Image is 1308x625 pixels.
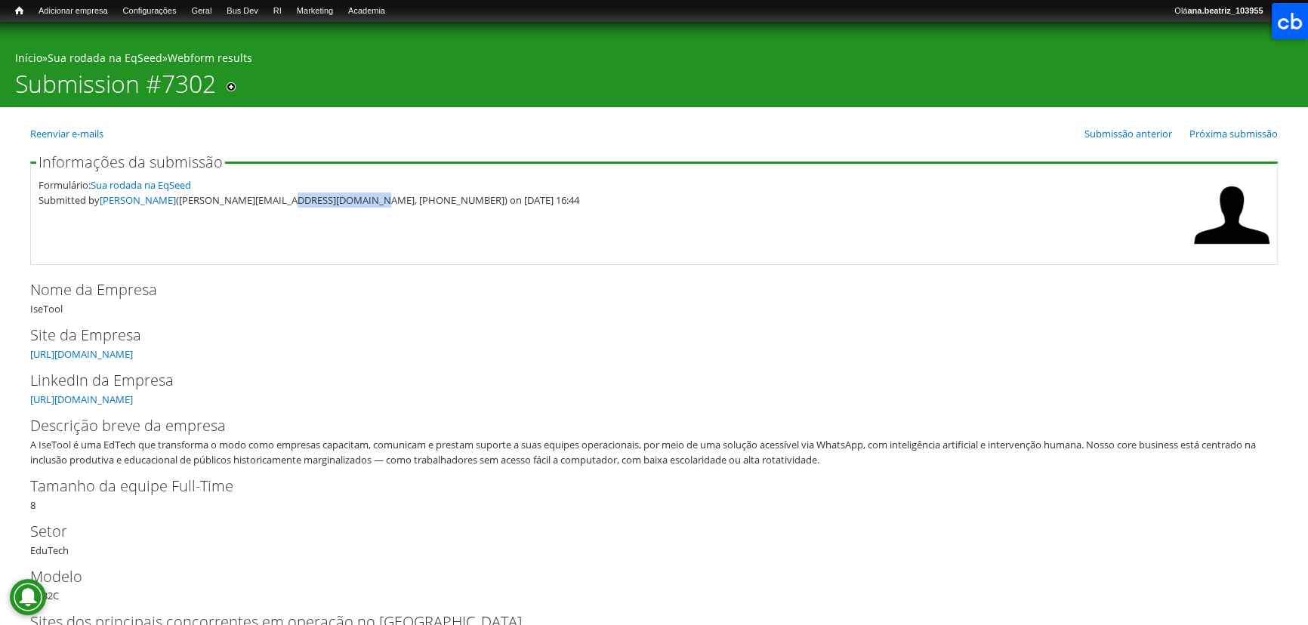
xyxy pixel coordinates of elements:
div: EduTech [30,520,1278,558]
a: [PERSON_NAME] [100,193,176,207]
label: LinkedIn da Empresa [30,369,1253,392]
a: [URL][DOMAIN_NAME] [30,393,133,406]
a: Próxima submissão [1189,127,1278,140]
a: Geral [184,4,219,19]
a: Sair [1270,4,1300,19]
a: Sua rodada na EqSeed [48,51,162,65]
label: Modelo [30,565,1253,588]
a: Webform results [168,51,252,65]
div: Formulário: [39,177,1186,192]
div: » » [15,51,1293,69]
a: Academia [341,4,393,19]
span: Início [15,5,23,16]
legend: Informações da submissão [36,155,225,170]
label: Tamanho da equipe Full-Time [30,475,1253,497]
a: Adicionar empresa [31,4,116,19]
strong: ana.beatriz_103955 [1187,6,1263,15]
label: Site da Empresa [30,324,1253,346]
a: Marketing [289,4,341,19]
a: Bus Dev [219,4,266,19]
a: [URL][DOMAIN_NAME] [30,347,133,361]
div: IseTool [30,279,1278,316]
label: Descrição breve da empresa [30,414,1253,437]
a: Submissão anterior [1084,127,1172,140]
a: Início [15,51,42,65]
a: Reenviar e-mails [30,127,103,140]
a: Sua rodada na EqSeed [91,178,191,192]
div: B2B2C [30,565,1278,603]
label: Nome da Empresa [30,279,1253,301]
a: Início [8,4,31,18]
a: RI [266,4,289,19]
div: A IseTool é uma EdTech que transforma o modo como empresas capacitam, comunicam e prestam suporte... [30,437,1268,467]
h1: Submission #7302 [15,69,216,107]
div: 8 [30,475,1278,513]
a: Ver perfil do usuário. [1194,242,1269,256]
div: Submitted by ([PERSON_NAME][EMAIL_ADDRESS][DOMAIN_NAME], [PHONE_NUMBER]) on [DATE] 16:44 [39,192,1186,208]
a: Oláana.beatriz_103955 [1167,4,1270,19]
label: Setor [30,520,1253,543]
img: Foto de Flávio Oliveira [1194,177,1269,253]
a: Configurações [116,4,184,19]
